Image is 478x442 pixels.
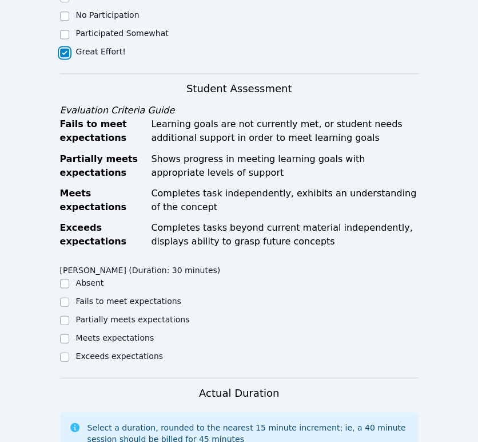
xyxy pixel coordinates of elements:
[151,152,418,179] div: Shows progress in meeting learning goals with appropriate levels of support
[76,10,140,19] label: No Participation
[76,47,126,56] label: Great Effort!
[60,259,221,277] legend: [PERSON_NAME] (Duration: 30 minutes)
[60,81,419,97] h3: Student Assessment
[76,29,169,38] label: Participated Somewhat
[76,333,154,342] label: Meets expectations
[60,220,145,248] div: Exceeds expectations
[60,117,145,145] div: Fails to meet expectations
[76,351,163,360] label: Exceeds expectations
[151,186,418,214] div: Completes task independently, exhibits an understanding of the concept
[199,385,279,401] h3: Actual Duration
[76,296,181,305] label: Fails to meet expectations
[76,278,104,287] label: Absent
[60,104,419,117] div: Evaluation Criteria Guide
[60,152,145,179] div: Partially meets expectations
[60,186,145,214] div: Meets expectations
[151,220,418,248] div: Completes tasks beyond current material independently, displays ability to grasp future concepts
[76,314,190,323] label: Partially meets expectations
[151,117,418,145] div: Learning goals are not currently met, or student needs additional support in order to meet learni...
